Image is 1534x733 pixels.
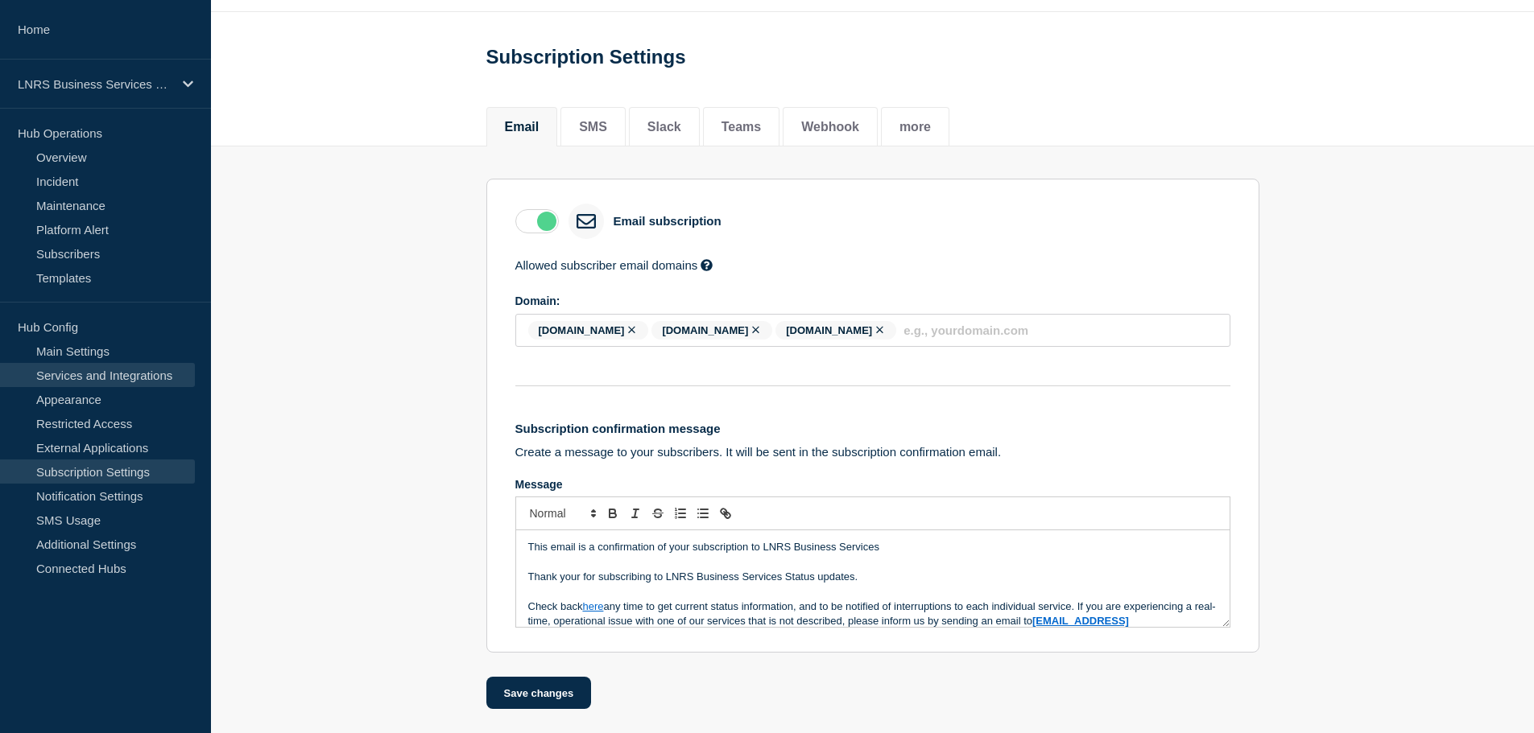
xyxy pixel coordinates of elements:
[18,77,172,91] p: LNRS Business Services UKI
[662,324,748,336] span: [DOMAIN_NAME]
[528,570,1218,584] p: Thank your for subscribing to LNRS Business Services Status updates.
[801,120,859,134] button: Webhook
[669,504,692,523] button: Toggle ordered list
[515,258,698,272] span: Allowed subscriber email domains
[515,422,1230,435] h3: Subscription confirmation message
[515,478,1230,491] div: Message
[486,677,592,709] button: Save changes
[528,540,1218,554] p: This email is a confirmation of your subscription to LNRS Business Services
[624,504,647,523] button: Toggle italic text
[516,530,1230,627] div: Message
[899,120,931,134] button: more
[523,504,602,523] span: Font size
[505,120,540,134] button: Email
[647,120,681,134] button: Slack
[714,504,737,523] button: Toggle link
[579,120,607,134] button: SMS
[515,294,1230,307] p: Domain:
[903,323,1218,337] input: e.g., yourdomain.com
[692,504,714,523] button: Toggle bulleted list
[486,46,686,68] h1: Subscription Settings
[528,599,1218,644] p: Check back any time to get current status information, and to be notified of interruptions to eac...
[602,504,624,523] button: Toggle bold text
[647,504,669,523] button: Toggle strikethrough text
[582,600,603,612] a: here
[722,120,762,134] button: Teams
[614,214,722,228] div: Email subscription
[515,445,1230,459] p: Create a message to your subscribers. It will be sent in the subscription confirmation email.
[786,324,872,336] span: [DOMAIN_NAME]
[539,324,625,336] span: [DOMAIN_NAME]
